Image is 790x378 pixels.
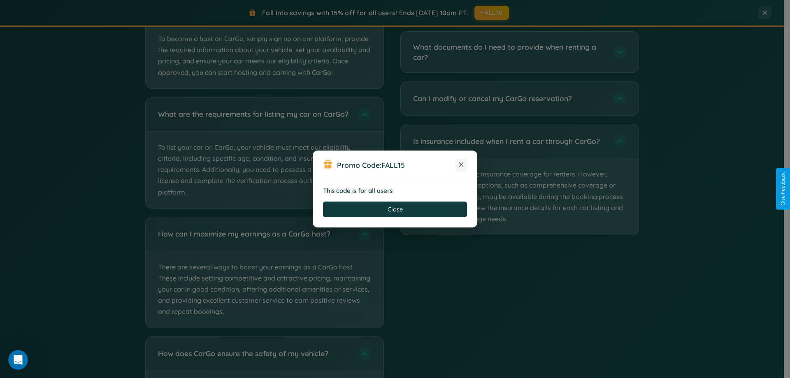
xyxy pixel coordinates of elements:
[780,172,786,206] div: Give Feedback
[323,187,393,195] strong: This code is for all users
[323,202,467,217] button: Close
[8,350,28,370] iframe: Intercom live chat
[381,160,405,169] b: FALL15
[337,160,455,169] h3: Promo Code:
